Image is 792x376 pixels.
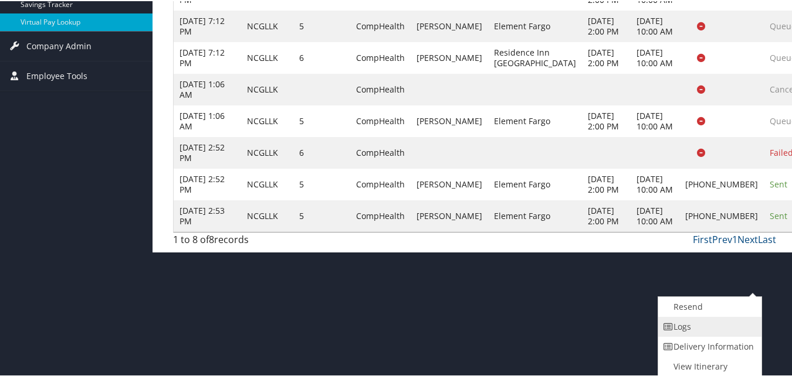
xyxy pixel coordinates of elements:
[350,199,411,231] td: CompHealth
[174,9,241,41] td: [DATE] 7:12 PM
[758,232,776,245] a: Last
[488,104,582,136] td: Element Fargo
[488,168,582,199] td: Element Fargo
[582,41,631,73] td: [DATE] 2:00 PM
[174,41,241,73] td: [DATE] 7:12 PM
[350,104,411,136] td: CompHealth
[658,336,759,356] a: Delivery Information
[293,199,350,231] td: 5
[693,232,712,245] a: First
[411,168,488,199] td: [PERSON_NAME]
[241,104,293,136] td: NCGLLK
[174,168,241,199] td: [DATE] 2:52 PM
[241,136,293,168] td: NCGLLK
[241,73,293,104] td: NCGLLK
[582,168,631,199] td: [DATE] 2:00 PM
[174,104,241,136] td: [DATE] 1:06 AM
[293,41,350,73] td: 6
[679,168,764,199] td: [PHONE_NUMBER]
[293,104,350,136] td: 5
[658,356,759,375] a: View Itinerary
[732,232,737,245] a: 1
[631,199,679,231] td: [DATE] 10:00 AM
[582,199,631,231] td: [DATE] 2:00 PM
[488,41,582,73] td: Residence Inn [GEOGRAPHIC_DATA]
[241,9,293,41] td: NCGLLK
[174,136,241,168] td: [DATE] 2:52 PM
[658,316,759,336] a: Logs
[350,41,411,73] td: CompHealth
[350,73,411,104] td: CompHealth
[582,104,631,136] td: [DATE] 2:00 PM
[350,168,411,199] td: CompHealth
[770,177,787,189] span: Sent
[350,9,411,41] td: CompHealth
[174,199,241,231] td: [DATE] 2:53 PM
[174,73,241,104] td: [DATE] 1:06 AM
[631,168,679,199] td: [DATE] 10:00 AM
[293,9,350,41] td: 5
[411,41,488,73] td: [PERSON_NAME]
[488,199,582,231] td: Element Fargo
[658,296,759,316] a: Resend
[209,232,214,245] span: 8
[350,136,411,168] td: CompHealth
[173,231,311,251] div: 1 to 8 of records
[411,104,488,136] td: [PERSON_NAME]
[582,9,631,41] td: [DATE] 2:00 PM
[293,168,350,199] td: 5
[488,9,582,41] td: Element Fargo
[737,232,758,245] a: Next
[712,232,732,245] a: Prev
[411,199,488,231] td: [PERSON_NAME]
[679,199,764,231] td: [PHONE_NUMBER]
[631,104,679,136] td: [DATE] 10:00 AM
[26,60,87,90] span: Employee Tools
[411,9,488,41] td: [PERSON_NAME]
[631,9,679,41] td: [DATE] 10:00 AM
[241,41,293,73] td: NCGLLK
[293,136,350,168] td: 6
[631,41,679,73] td: [DATE] 10:00 AM
[241,168,293,199] td: NCGLLK
[770,209,787,220] span: Sent
[26,30,92,60] span: Company Admin
[241,199,293,231] td: NCGLLK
